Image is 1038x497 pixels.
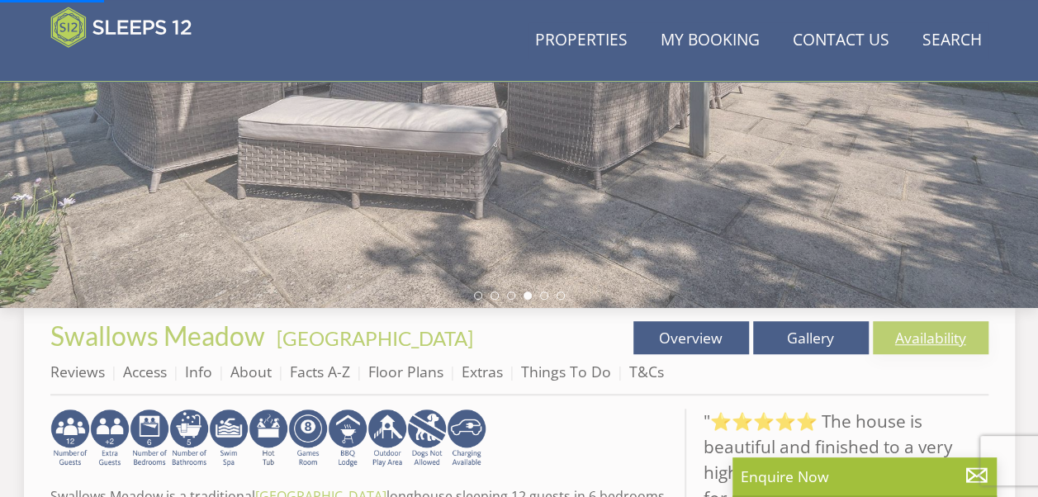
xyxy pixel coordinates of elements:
img: AD_4nXfjdDqPkGBf7Vpi6H87bmAUe5GYCbodrAbU4sf37YN55BCjSXGx5ZgBV7Vb9EJZsXiNVuyAiuJUB3WVt-w9eJ0vaBcHg... [367,409,407,468]
a: Overview [633,321,749,354]
a: Reviews [50,362,105,381]
a: My Booking [654,22,766,59]
img: Sleeps 12 [50,7,192,48]
a: Info [185,362,212,381]
a: Contact Us [786,22,896,59]
a: Search [916,22,988,59]
a: Swallows Meadow [50,319,270,352]
img: AD_4nXfRzBlt2m0mIteXDhAcJCdmEApIceFt1SPvkcB48nqgTZkfMpQlDmULa47fkdYiHD0skDUgcqepViZHFLjVKS2LWHUqM... [130,409,169,468]
span: Swallows Meadow [50,319,265,352]
img: AD_4nXeyNBIiEViFqGkFxeZn-WxmRvSobfXIejYCAwY7p4slR9Pvv7uWB8BWWl9Rip2DDgSCjKzq0W1yXMRj2G_chnVa9wg_L... [50,409,90,468]
img: AD_4nXcpX5uDwed6-YChlrI2BYOgXwgg3aqYHOhRm0XfZB-YtQW2NrmeCr45vGAfVKUq4uWnc59ZmEsEzoF5o39EWARlT1ewO... [249,409,288,468]
a: Extras [462,362,503,381]
iframe: Customer reviews powered by Trustpilot [42,58,216,72]
span: - [270,326,473,350]
img: AD_4nXeGPOijBfXJOWn1DYat7hkbQLIrN48yJVYawtWbqLjbxj3dEWFa8cO9z0HszglWmBmNnq-EloQUXMJBCLMs01_EmkV6T... [209,409,249,468]
a: [GEOGRAPHIC_DATA] [277,326,473,350]
a: Properties [528,22,634,59]
a: About [230,362,272,381]
p: Enquire Now [741,466,988,487]
img: AD_4nXfdu1WaBqbCvRx5dFd3XGC71CFesPHPPZknGuZzXQvBzugmLudJYyY22b9IpSVlKbnRjXo7AJLKEyhYodtd_Fvedgm5q... [328,409,367,468]
a: Gallery [753,321,869,354]
a: Floor Plans [368,362,443,381]
img: AD_4nXfkFtrpaXUtUFzPNUuRY6lw1_AXVJtVz-U2ei5YX5aGQiUrqNXS9iwbJN5FWUDjNILFFLOXd6gEz37UJtgCcJbKwxVV0... [407,409,447,468]
a: Facts A-Z [290,362,350,381]
img: AD_4nXdxWG_VJzWvdcEgUAXGATx6wR9ALf-b3pO0Wv8JqPQicHBbIur_fycMGrCfvtJxUkL7_dC_Ih2A3VWjPzrEQCT_Y6-em... [169,409,209,468]
a: Availability [873,321,988,354]
img: AD_4nXcnT2OPG21WxYUhsl9q61n1KejP7Pk9ESVM9x9VetD-X_UXXoxAKaMRZGYNcSGiAsmGyKm0QlThER1osyFXNLmuYOVBV... [447,409,486,468]
a: T&Cs [629,362,664,381]
a: Things To Do [521,362,611,381]
a: Access [123,362,167,381]
img: AD_4nXeP6WuvG491uY6i5ZIMhzz1N248Ei-RkDHdxvvjTdyF2JXhbvvI0BrTCyeHgyWBEg8oAgd1TvFQIsSlzYPCTB7K21VoI... [90,409,130,468]
img: AD_4nXdrZMsjcYNLGsKuA84hRzvIbesVCpXJ0qqnwZoX5ch9Zjv73tWe4fnFRs2gJ9dSiUubhZXckSJX_mqrZBmYExREIfryF... [288,409,328,468]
